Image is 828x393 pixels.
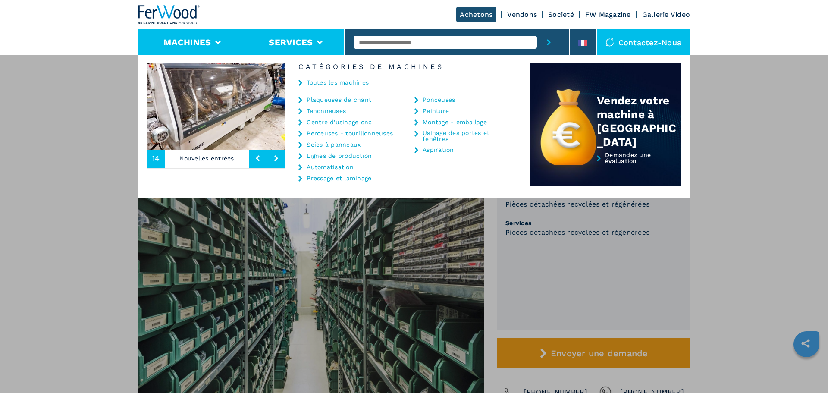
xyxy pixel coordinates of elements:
[597,94,681,149] div: Vendez votre machine à [GEOGRAPHIC_DATA]
[269,37,313,47] button: Services
[597,29,690,55] div: Contactez-nous
[585,10,631,19] a: FW Magazine
[423,147,454,153] a: Aspiration
[307,119,372,125] a: Centre d'usinage cnc
[307,164,354,170] a: Automatisation
[423,119,487,125] a: Montage - emballage
[423,97,455,103] a: Ponceuses
[548,10,574,19] a: Société
[307,153,372,159] a: Lignes de production
[285,63,424,150] img: image
[456,7,496,22] a: Achetons
[537,29,561,55] button: submit-button
[307,141,361,148] a: Scies à panneaux
[530,152,681,187] a: Demandez une évaluation
[152,154,160,162] span: 14
[307,97,371,103] a: Plaqueuses de chant
[307,79,369,85] a: Toutes les machines
[147,63,285,150] img: image
[285,63,530,70] h6: Catégories de machines
[138,5,200,24] img: Ferwood
[423,108,449,114] a: Peinture
[307,175,371,181] a: Pressage et laminage
[307,108,346,114] a: Tenonneuses
[507,10,537,19] a: Vendons
[307,130,393,136] a: Perceuses - tourillonneuses
[642,10,690,19] a: Gallerie Video
[423,130,509,142] a: Usinage des portes et fenêtres
[605,38,614,47] img: Contactez-nous
[165,148,249,168] p: Nouvelles entrées
[163,37,211,47] button: Machines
